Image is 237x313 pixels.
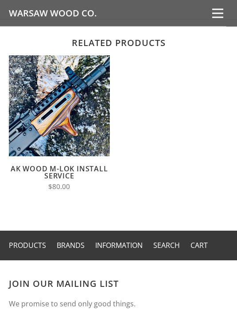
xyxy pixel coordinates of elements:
[153,241,180,251] a: Search
[9,38,228,49] h2: Related products
[9,56,110,157] img: AK Wood M-LOK Install Service
[9,241,46,251] a: Products
[95,241,143,251] a: Information
[9,278,228,290] h3: Join our mailing list
[9,298,228,310] p: We promise to send only good things.
[11,164,108,181] a: AK Wood M-LOK Install Service
[57,241,85,251] a: Brands
[190,241,208,251] a: Cart
[48,182,70,192] span: $80.00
